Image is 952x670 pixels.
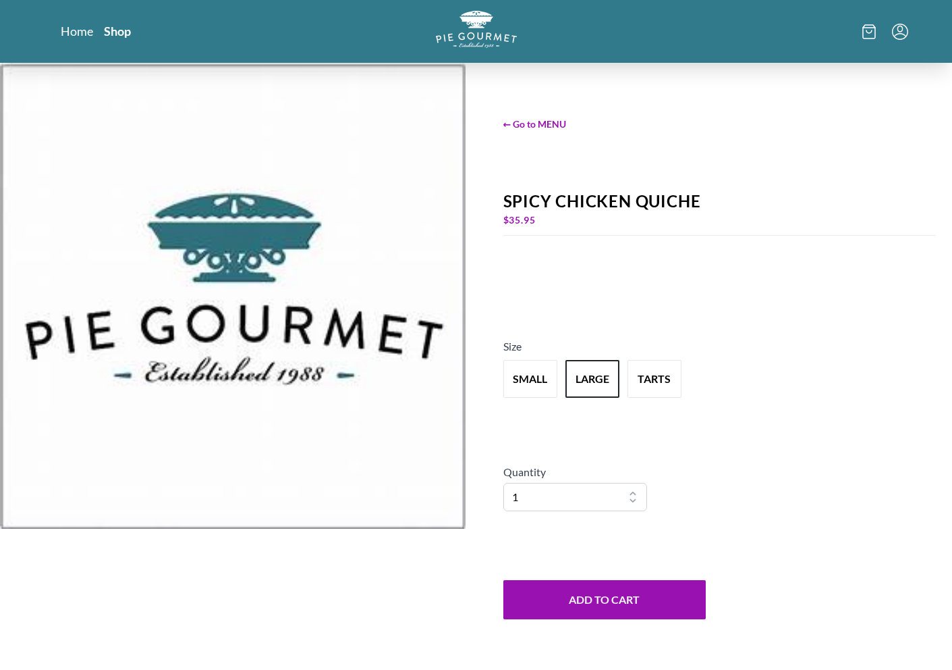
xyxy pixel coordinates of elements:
[627,360,681,398] button: Variant Swatch
[565,360,619,398] button: Variant Swatch
[503,192,936,211] div: Spicy Chicken Quiche
[104,23,131,39] a: Shop
[503,117,936,131] span: ← Go to MENU
[892,24,908,40] button: Menu
[503,340,522,353] span: Size
[503,580,706,619] button: Add to Cart
[436,11,517,52] a: Logo
[61,23,93,39] a: Home
[436,11,517,48] img: logo
[503,465,546,478] span: Quantity
[503,211,936,230] div: $ 35.95
[503,483,648,511] select: Quantity
[503,360,557,398] button: Variant Swatch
